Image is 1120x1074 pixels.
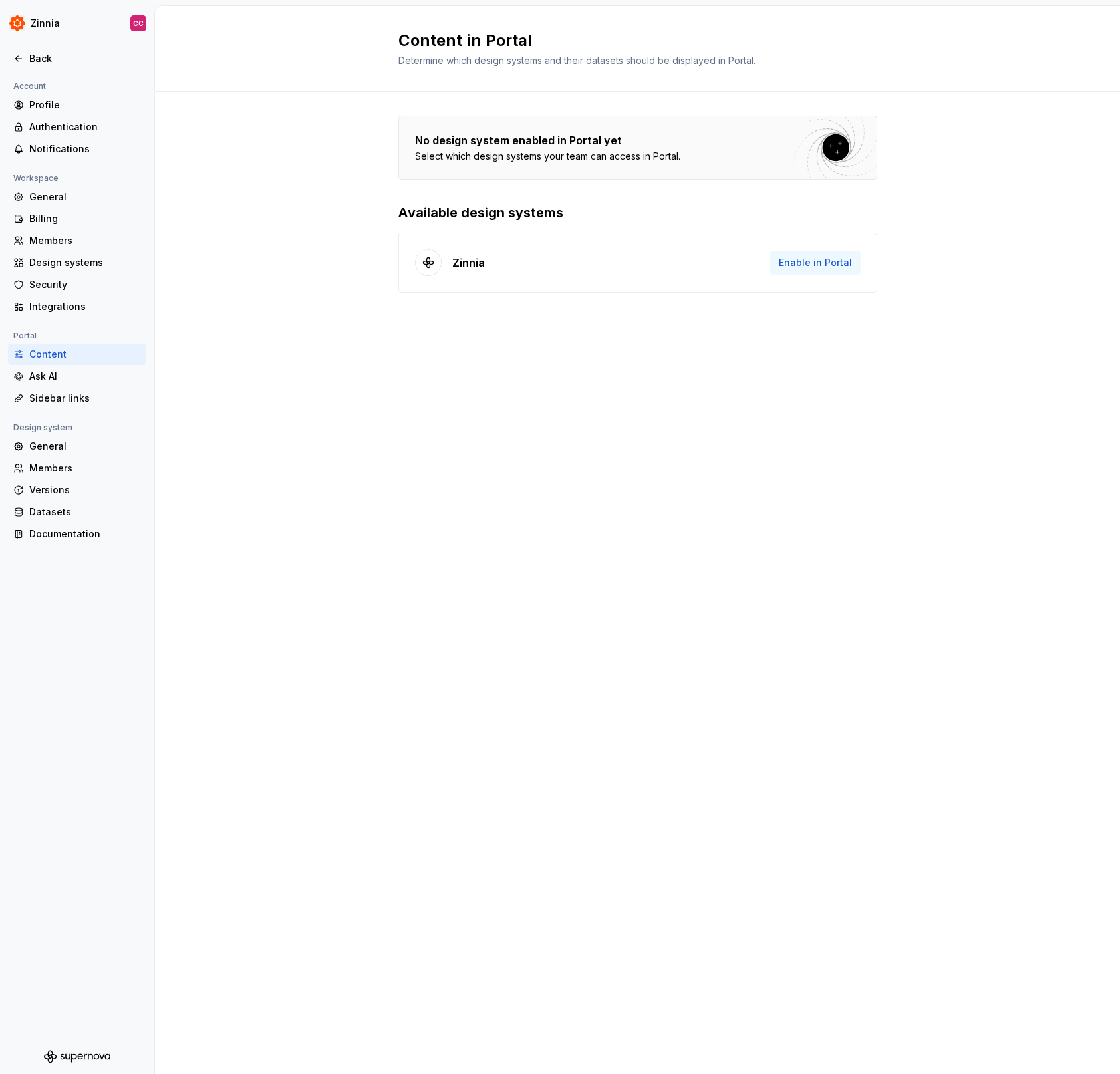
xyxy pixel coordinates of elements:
a: Documentation [8,523,146,545]
a: Ask AI [8,366,146,387]
a: Notifications [8,138,146,160]
div: Content [29,348,141,361]
button: Enable in Portal [770,251,861,275]
div: Back [29,52,141,65]
span: Enable in Portal [779,256,852,269]
div: General [29,190,141,203]
div: Datasets [29,505,141,519]
a: Profile [8,94,146,116]
div: General [29,440,141,453]
button: ZinniaCC [3,9,152,38]
a: Content [8,344,146,365]
div: Members [29,234,141,247]
div: CC [133,18,144,29]
div: Workspace [8,170,64,186]
div: Members [29,462,141,475]
div: Profile [29,98,141,112]
div: Ask AI [29,370,141,383]
div: Integrations [29,300,141,313]
a: Members [8,458,146,479]
a: General [8,186,146,207]
a: Datasets [8,501,146,523]
div: Billing [29,212,141,225]
div: Zinnia [31,17,60,30]
a: General [8,436,146,457]
div: Portal [8,328,42,344]
div: Sidebar links [29,392,141,405]
div: Notifications [29,142,141,156]
a: Integrations [8,296,146,317]
div: Account [8,78,51,94]
p: Available design systems [398,203,877,222]
div: Versions [29,483,141,497]
div: Design systems [29,256,141,269]
div: Security [29,278,141,291]
svg: Supernova Logo [44,1050,110,1063]
a: Billing [8,208,146,229]
p: Zinnia [452,255,485,271]
a: Back [8,48,146,69]
img: 45b30344-6175-44f5-928b-e1fa7fb9357c.png [9,15,25,31]
div: Documentation [29,527,141,541]
div: Authentication [29,120,141,134]
span: Determine which design systems and their datasets should be displayed in Portal. [398,55,756,66]
a: Design systems [8,252,146,273]
a: Authentication [8,116,146,138]
div: Design system [8,420,78,436]
a: Sidebar links [8,388,146,409]
a: Security [8,274,146,295]
h2: Content in Portal [398,30,861,51]
a: Members [8,230,146,251]
a: Versions [8,479,146,501]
